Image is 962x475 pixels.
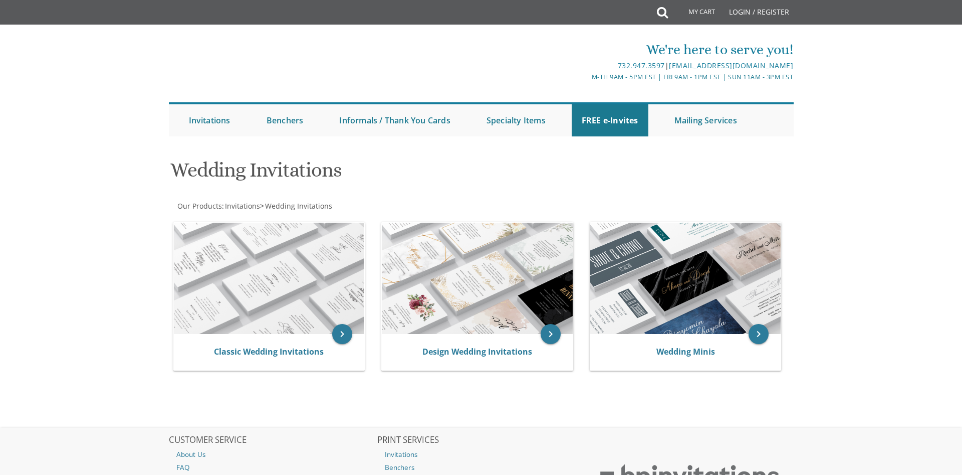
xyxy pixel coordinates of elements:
[169,448,376,461] a: About Us
[332,324,352,344] a: keyboard_arrow_right
[618,61,665,70] a: 732.947.3597
[257,104,314,136] a: Benchers
[174,223,365,334] img: Classic Wedding Invitations
[377,448,585,461] a: Invitations
[656,346,715,357] a: Wedding Minis
[669,61,793,70] a: [EMAIL_ADDRESS][DOMAIN_NAME]
[176,201,222,211] a: Our Products
[329,104,460,136] a: Informals / Thank You Cards
[169,461,376,474] a: FAQ
[264,201,332,211] a: Wedding Invitations
[422,346,532,357] a: Design Wedding Invitations
[265,201,332,211] span: Wedding Invitations
[169,201,482,211] div: :
[169,435,376,445] h2: CUSTOMER SERVICE
[260,201,332,211] span: >
[590,223,781,334] img: Wedding Minis
[170,159,579,189] h1: Wedding Invitations
[377,461,585,474] a: Benchers
[214,346,324,357] a: Classic Wedding Invitations
[572,104,648,136] a: FREE e-Invites
[179,104,241,136] a: Invitations
[476,104,556,136] a: Specialty Items
[225,201,260,211] span: Invitations
[377,40,793,60] div: We're here to serve you!
[224,201,260,211] a: Invitations
[377,435,585,445] h2: PRINT SERVICES
[377,72,793,82] div: M-Th 9am - 5pm EST | Fri 9am - 1pm EST | Sun 11am - 3pm EST
[541,324,561,344] a: keyboard_arrow_right
[664,104,747,136] a: Mailing Services
[667,1,722,26] a: My Cart
[749,324,769,344] a: keyboard_arrow_right
[382,223,573,334] img: Design Wedding Invitations
[377,60,793,72] div: |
